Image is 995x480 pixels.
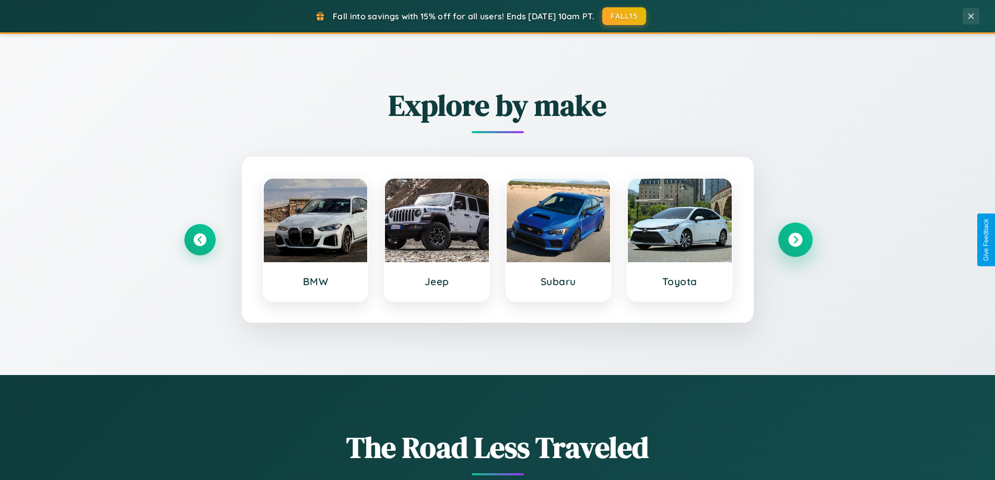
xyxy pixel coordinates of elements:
[333,11,594,21] span: Fall into savings with 15% off for all users! Ends [DATE] 10am PT.
[602,7,646,25] button: FALL15
[982,219,990,261] div: Give Feedback
[184,427,811,467] h1: The Road Less Traveled
[274,275,357,288] h3: BMW
[184,85,811,125] h2: Explore by make
[638,275,721,288] h3: Toyota
[395,275,478,288] h3: Jeep
[517,275,600,288] h3: Subaru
